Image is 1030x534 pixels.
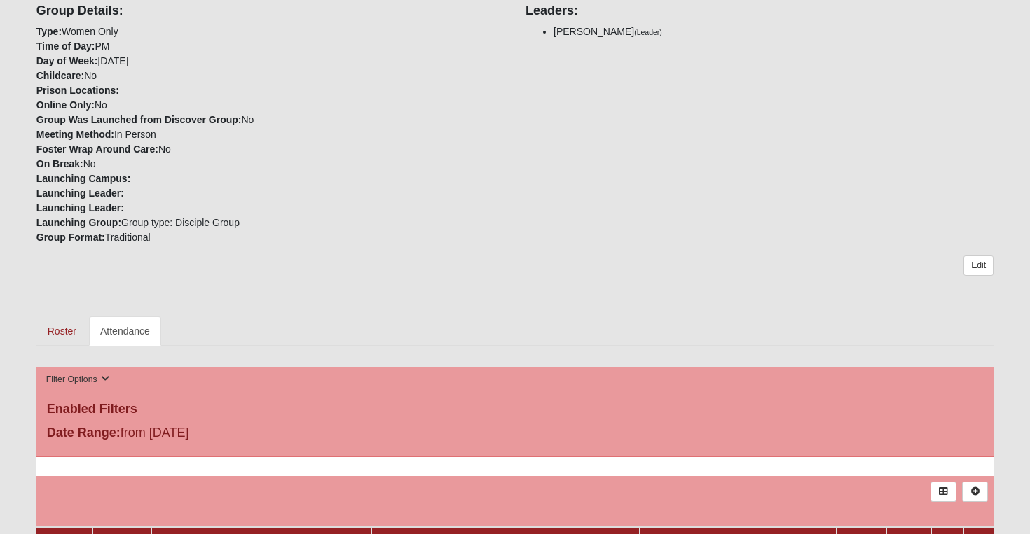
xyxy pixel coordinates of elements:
[36,129,114,140] strong: Meeting Method:
[36,217,121,228] strong: Launching Group:
[36,188,124,199] strong: Launching Leader:
[47,423,121,442] label: Date Range:
[963,255,994,276] a: Edit
[36,85,119,96] strong: Prison Locations:
[42,372,114,387] button: Filter Options
[36,202,124,213] strong: Launching Leader:
[36,70,84,81] strong: Childcare:
[36,41,95,52] strong: Time of Day:
[47,402,984,417] h4: Enabled Filters
[962,482,988,502] a: Alt+N
[526,3,994,19] h4: Leaders:
[36,114,242,125] strong: Group Was Launched from Discover Group:
[554,24,994,39] li: [PERSON_NAME]
[36,316,88,346] a: Roster
[36,173,131,184] strong: Launching Campus:
[931,482,956,502] a: Export to Excel
[36,99,95,111] strong: Online Only:
[36,232,105,243] strong: Group Format:
[36,3,504,19] h4: Group Details:
[36,55,98,66] strong: Day of Week:
[89,316,161,346] a: Attendance
[36,26,62,37] strong: Type:
[634,28,662,36] small: (Leader)
[36,143,158,155] strong: Foster Wrap Around Care:
[36,158,83,169] strong: On Break:
[36,423,356,446] div: from [DATE]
